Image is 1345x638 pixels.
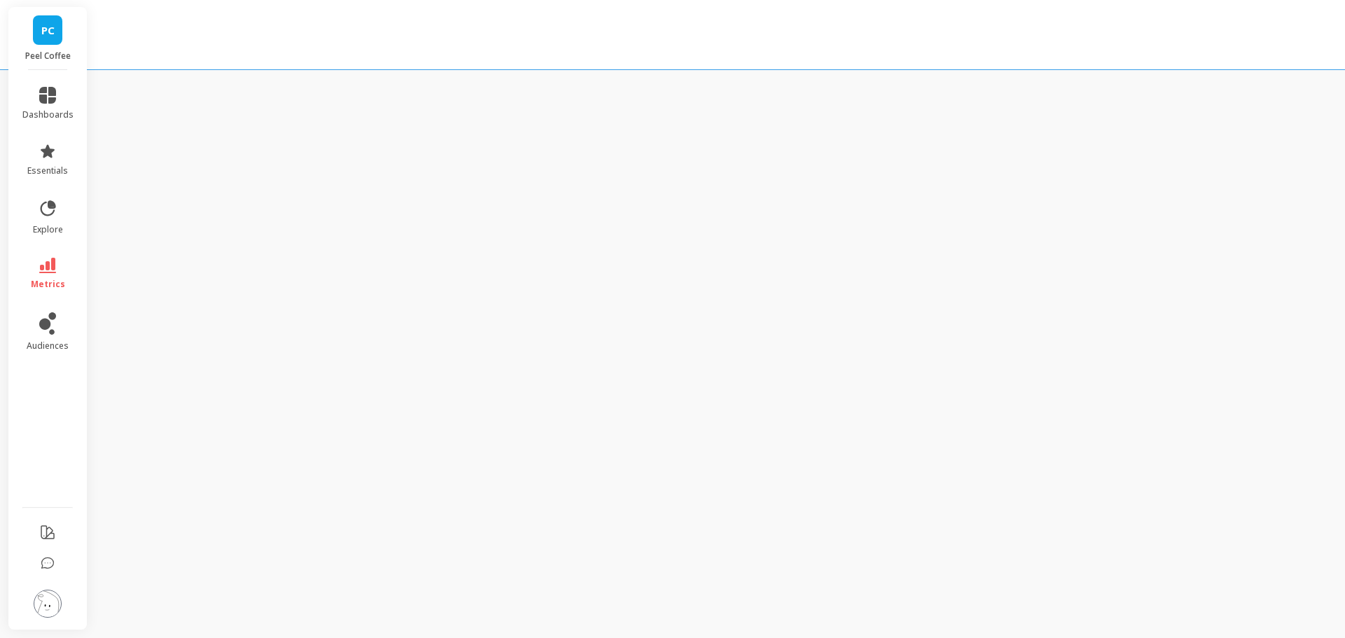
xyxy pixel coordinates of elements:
[34,590,62,618] img: profile picture
[22,50,74,62] p: Peel Coffee
[41,22,55,39] span: PC
[31,279,65,290] span: metrics
[27,165,68,176] span: essentials
[33,224,63,235] span: explore
[27,340,69,352] span: audiences
[22,109,74,120] span: dashboards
